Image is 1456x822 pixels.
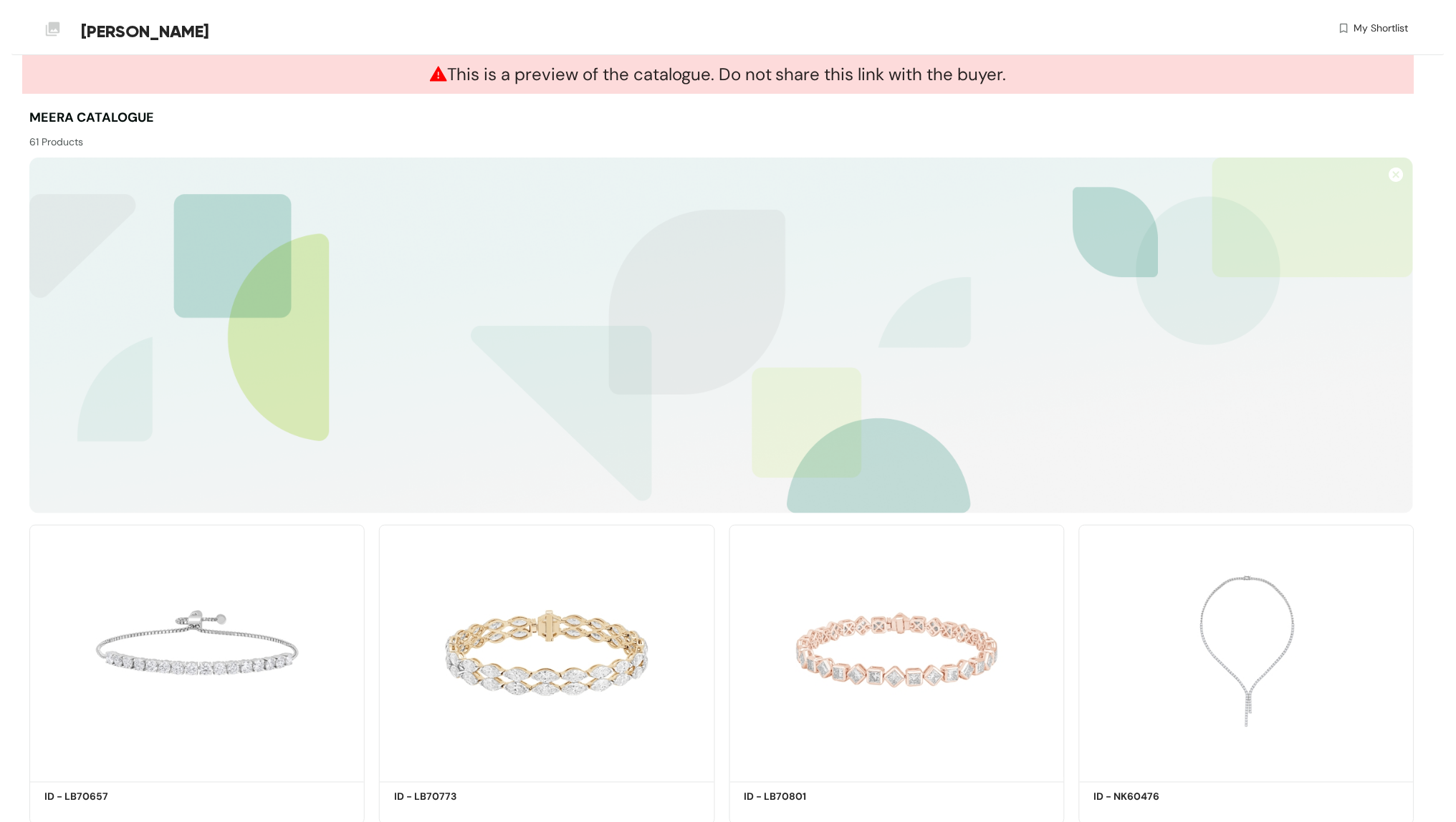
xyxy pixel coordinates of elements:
[1389,168,1404,182] img: Close
[81,19,209,44] span: [PERSON_NAME]
[29,525,365,778] img: 555f4ed6-0622-46b3-93b6-8ebb5f3100c7
[29,158,1414,513] img: Defaultbanner.78642660.png
[1079,525,1414,778] img: eaf4abc0-7ffb-4039-8955-673f376b3e23
[29,109,154,126] span: MEERA CATALOGUE
[44,790,166,805] h5: ID - LB70657
[729,525,1065,778] img: 3a2756df-bc31-4fa2-b1be-71e21b89cdbe
[29,127,722,150] div: 61 Products
[1354,21,1409,36] span: My Shortlist
[394,790,516,805] h5: ID - LB70773
[379,525,714,778] img: 9450a59c-6f92-4b82-a4cd-c9e6302f2e59
[1338,21,1351,36] img: wishlist
[744,790,866,805] h5: ID - LB70801
[1094,790,1216,805] h5: ID - NK60476
[430,63,1007,85] span: This is a preview of the catalogue. Do not share this link with the buyer.
[430,65,447,82] span: warning
[29,6,76,52] img: Buyer Portal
